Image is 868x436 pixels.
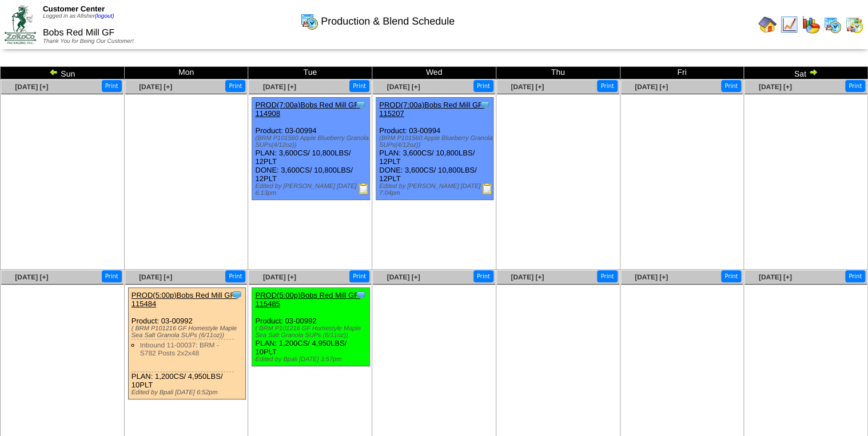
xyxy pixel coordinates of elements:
[15,83,48,91] a: [DATE] [+]
[43,5,105,13] span: Customer Center
[255,135,369,149] div: (BRM P101560 Apple Blueberry Granola SUPs(4/12oz))
[387,83,420,91] a: [DATE] [+]
[225,270,245,282] button: Print
[597,270,617,282] button: Print
[139,83,172,91] a: [DATE] [+]
[759,83,792,91] a: [DATE] [+]
[349,270,369,282] button: Print
[132,325,245,339] div: ( BRM P101216 GF Homestyle Maple Sea Salt Granola SUPs (6/11oz))
[758,15,777,34] img: home.gif
[759,273,792,281] a: [DATE] [+]
[255,291,361,308] a: PROD(5:00p)Bobs Red Mill GF-115485
[387,273,420,281] a: [DATE] [+]
[379,101,485,118] a: PROD(7:00a)Bobs Red Mill GF-115207
[255,183,369,197] div: Edited by [PERSON_NAME] [DATE] 6:13pm
[511,273,544,281] a: [DATE] [+]
[231,289,242,301] img: Tooltip
[780,15,798,34] img: line_graph.gif
[823,15,842,34] img: calendarprod.gif
[845,270,865,282] button: Print
[635,83,668,91] a: [DATE] [+]
[321,15,455,27] span: Production & Blend Schedule
[620,67,744,79] td: Fri
[473,270,493,282] button: Print
[263,83,296,91] a: [DATE] [+]
[255,101,361,118] a: PROD(7:00a)Bobs Red Mill GF-114908
[376,98,493,200] div: Product: 03-00994 PLAN: 3,600CS / 10,800LBS / 12PLT DONE: 3,600CS / 10,800LBS / 12PLT
[358,183,369,194] img: Production Report
[248,67,372,79] td: Tue
[15,273,48,281] a: [DATE] [+]
[49,67,58,77] img: arrowleft.gif
[1,67,125,79] td: Sun
[355,289,367,301] img: Tooltip
[139,273,172,281] a: [DATE] [+]
[511,83,544,91] a: [DATE] [+]
[43,28,114,38] span: Bobs Red Mill GF
[255,356,369,363] div: Edited by Bpali [DATE] 3:57pm
[132,291,237,308] a: PROD(5:00p)Bobs Red Mill GF-115484
[379,183,493,197] div: Edited by [PERSON_NAME] [DATE] 7:04pm
[349,80,369,92] button: Print
[95,13,114,19] a: (logout)
[597,80,617,92] button: Print
[255,325,369,339] div: ( BRM P101216 GF Homestyle Maple Sea Salt Granola SUPs (6/11oz))
[263,273,296,281] a: [DATE] [+]
[721,80,741,92] button: Print
[102,270,122,282] button: Print
[809,67,818,77] img: arrowright.gif
[635,273,668,281] a: [DATE] [+]
[744,67,868,79] td: Sat
[845,80,865,92] button: Print
[128,288,245,399] div: Product: 03-00992 PLAN: 1,200CS / 4,950LBS / 10PLT
[372,67,496,79] td: Wed
[473,80,493,92] button: Print
[479,99,491,110] img: Tooltip
[252,98,369,200] div: Product: 03-00994 PLAN: 3,600CS / 10,800LBS / 12PLT DONE: 3,600CS / 10,800LBS / 12PLT
[355,99,367,110] img: Tooltip
[43,38,134,45] span: Thank You for Being Our Customer!
[102,80,122,92] button: Print
[252,288,369,366] div: Product: 03-00992 PLAN: 1,200CS / 4,950LBS / 10PLT
[845,15,863,34] img: calendarinout.gif
[5,5,36,43] img: ZoRoCo_Logo(Green%26Foil)%20jpg.webp
[225,80,245,92] button: Print
[481,183,493,194] img: Production Report
[140,341,219,357] a: Inbound 11-00037: BRM - S782 Posts 2x2x48
[721,270,741,282] button: Print
[379,135,493,149] div: (BRM P101560 Apple Blueberry Granola SUPs(4/12oz))
[124,67,248,79] td: Mon
[132,389,245,396] div: Edited by Bpali [DATE] 6:52pm
[43,13,114,19] span: Logged in as Afisher
[802,15,820,34] img: graph.gif
[300,12,318,30] img: calendarprod.gif
[496,67,620,79] td: Thu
